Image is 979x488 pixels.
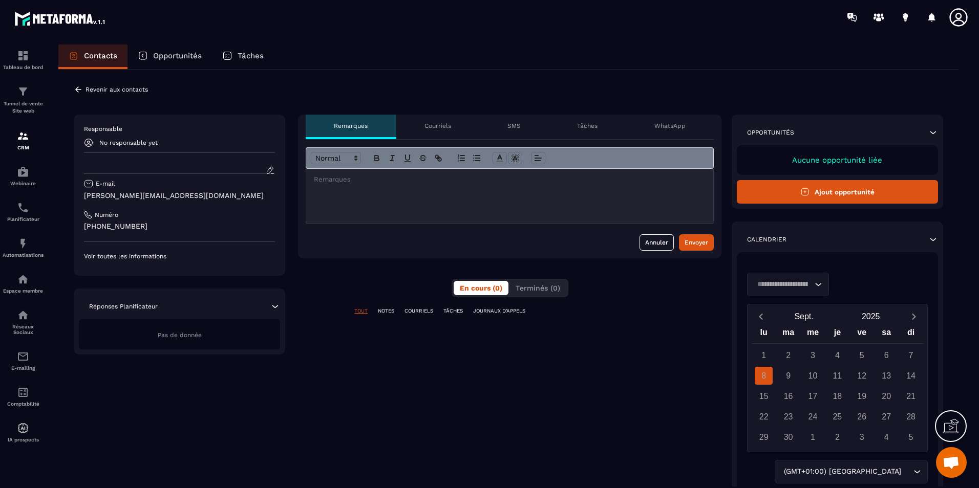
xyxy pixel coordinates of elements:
[752,325,776,343] div: lu
[3,324,44,335] p: Réseaux Sociaux
[752,346,923,446] div: Calendar days
[3,230,44,265] a: automationsautomationsAutomatisations
[334,122,368,130] p: Remarques
[460,284,502,292] span: En cours (0)
[853,408,871,426] div: 26
[837,307,904,325] button: Open years overlay
[3,122,44,158] a: formationformationCRM
[775,460,928,483] div: Search for option
[17,309,29,321] img: social-network
[158,331,202,339] span: Pas de donnée
[771,307,838,325] button: Open months overlay
[902,408,920,426] div: 28
[17,350,29,363] img: email
[17,422,29,434] img: automations
[878,367,896,385] div: 13
[755,387,773,405] div: 15
[804,346,822,364] div: 3
[17,386,29,398] img: accountant
[899,325,923,343] div: di
[3,437,44,442] p: IA prospects
[3,288,44,294] p: Espace membre
[3,42,44,78] a: formationformationTableau de bord
[801,325,825,343] div: me
[776,325,801,343] div: ma
[804,367,822,385] div: 10
[754,279,812,290] input: Search for option
[755,428,773,446] div: 29
[804,408,822,426] div: 24
[17,166,29,178] img: automations
[212,45,274,69] a: Tâches
[3,343,44,379] a: emailemailE-mailing
[17,85,29,98] img: formation
[17,202,29,214] img: scheduler
[3,145,44,150] p: CRM
[86,86,148,93] p: Revenir aux contacts
[378,307,394,315] p: NOTES
[516,284,560,292] span: Terminés (0)
[878,346,896,364] div: 6
[424,122,451,130] p: Courriels
[878,428,896,446] div: 4
[127,45,212,69] a: Opportunités
[804,387,822,405] div: 17
[17,273,29,285] img: automations
[853,346,871,364] div: 5
[507,122,521,130] p: SMS
[84,125,275,133] p: Responsable
[96,180,115,188] p: E-mail
[853,428,871,446] div: 3
[577,122,598,130] p: Tâches
[89,302,158,310] p: Réponses Planificateur
[747,235,786,243] p: Calendrier
[3,78,44,122] a: formationformationTunnel de vente Site web
[84,221,275,231] p: [PHONE_NUMBER]
[779,387,797,405] div: 16
[755,367,773,385] div: 8
[804,428,822,446] div: 1
[828,387,846,405] div: 18
[454,281,508,295] button: En cours (0)
[3,265,44,301] a: automationsautomationsEspace membre
[902,428,920,446] div: 5
[354,307,368,315] p: TOUT
[473,307,525,315] p: JOURNAUX D'APPELS
[3,401,44,407] p: Comptabilité
[3,365,44,371] p: E-mailing
[779,408,797,426] div: 23
[3,379,44,414] a: accountantaccountantComptabilité
[874,325,899,343] div: sa
[238,51,264,60] p: Tâches
[902,367,920,385] div: 14
[825,325,849,343] div: je
[640,234,674,251] button: Annuler
[904,309,923,323] button: Next month
[902,387,920,405] div: 21
[737,180,938,204] button: Ajout opportunité
[747,128,794,137] p: Opportunités
[747,156,928,165] p: Aucune opportunité liée
[903,466,911,477] input: Search for option
[755,346,773,364] div: 1
[853,367,871,385] div: 12
[849,325,874,343] div: ve
[654,122,686,130] p: WhatsApp
[3,216,44,222] p: Planificateur
[752,309,771,323] button: Previous month
[828,346,846,364] div: 4
[3,64,44,70] p: Tableau de bord
[781,466,903,477] span: (GMT+01:00) [GEOGRAPHIC_DATA]
[509,281,566,295] button: Terminés (0)
[3,181,44,186] p: Webinaire
[84,191,275,201] p: [PERSON_NAME][EMAIL_ADDRESS][DOMAIN_NAME]
[936,447,967,478] div: Ouvrir le chat
[878,387,896,405] div: 20
[17,237,29,250] img: automations
[99,139,158,146] p: No responsable yet
[58,45,127,69] a: Contacts
[747,273,829,296] div: Search for option
[853,387,871,405] div: 19
[17,50,29,62] img: formation
[84,252,275,260] p: Voir toutes les informations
